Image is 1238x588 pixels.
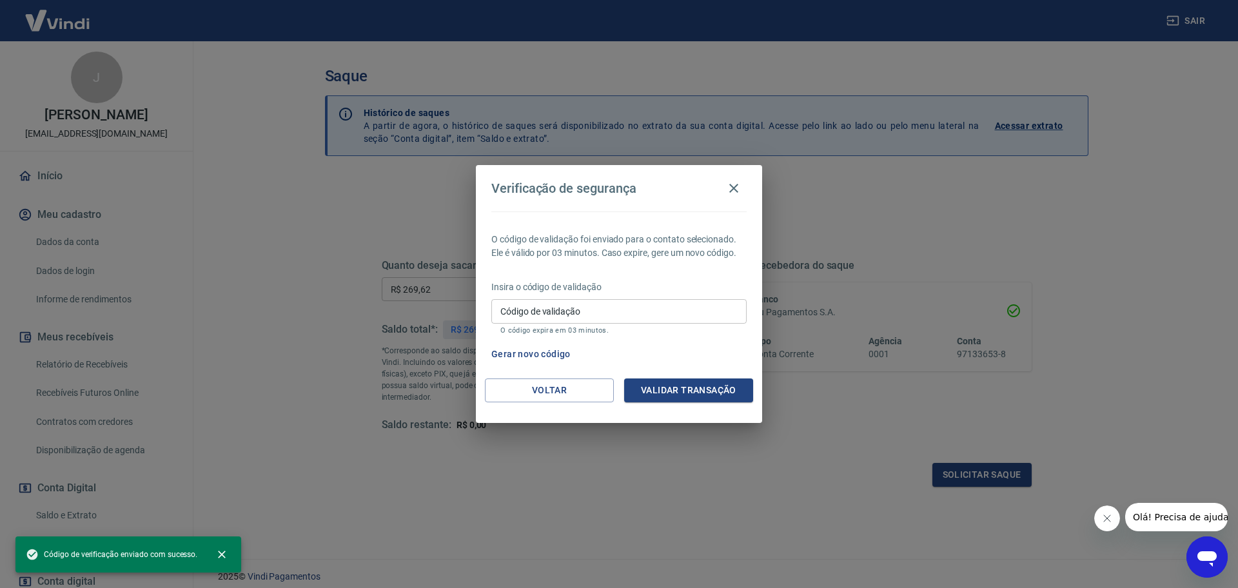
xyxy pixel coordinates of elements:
[624,378,753,402] button: Validar transação
[26,548,197,561] span: Código de verificação enviado com sucesso.
[8,9,108,19] span: Olá! Precisa de ajuda?
[1125,503,1228,531] iframe: Mensagem da empresa
[1094,505,1120,531] iframe: Fechar mensagem
[500,326,738,335] p: O código expira em 03 minutos.
[485,378,614,402] button: Voltar
[208,540,236,569] button: close
[491,181,636,196] h4: Verificação de segurança
[1186,536,1228,578] iframe: Botão para abrir a janela de mensagens
[491,233,747,260] p: O código de validação foi enviado para o contato selecionado. Ele é válido por 03 minutos. Caso e...
[486,342,576,366] button: Gerar novo código
[491,280,747,294] p: Insira o código de validação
